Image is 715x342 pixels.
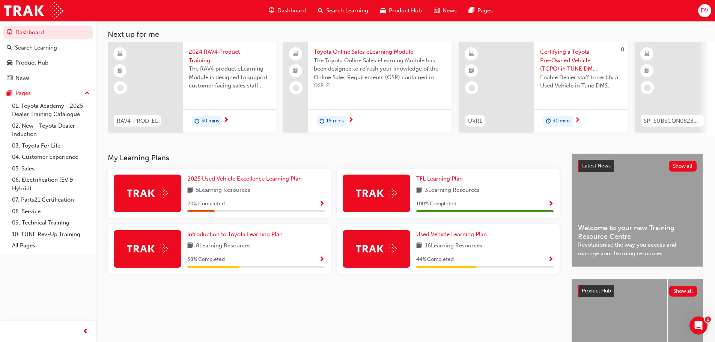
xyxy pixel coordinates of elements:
span: duration-icon [546,116,551,126]
span: 30 mins [552,117,570,125]
span: next-icon [348,117,354,124]
span: guage-icon [7,29,12,36]
button: Show all [669,286,697,297]
span: DV [701,6,708,15]
div: Product Hub [15,59,48,67]
button: Show Progress [319,255,325,264]
span: UVR1 [468,117,482,125]
a: TFL Learning Plan [416,175,466,183]
a: Introduction to Toyota Learning Plan [187,230,286,239]
span: News [443,6,457,15]
a: 01. Toyota Academy - 2025 Dealer Training Catalogue [9,100,93,120]
span: 100 % Completed [416,200,456,208]
span: learningRecordVerb_NONE-icon [468,84,475,91]
a: 04. Customer Experience [9,151,93,163]
span: learningRecordVerb_NONE-icon [293,84,300,91]
a: 0UVR1Certifying a Toyota Pre-Owned Vehicle (TCPO) in TUNE DMS e-Learning ModuleEnable Dealer staf... [459,42,628,133]
span: up-icon [84,89,90,98]
a: 05. Sales [9,163,93,175]
img: Trak [356,187,397,199]
span: Dashboard [277,6,306,15]
span: 44 % Completed [416,255,454,264]
span: book-icon [187,241,193,251]
span: The Toyota Online Sales eLearning Module has been designed to refresh your knowledge of the Onlin... [314,56,446,82]
a: Used Vehicle Learning Plan [416,230,490,239]
a: Product Hub [3,56,93,70]
a: 2025 Used Vehicle Excellence Learning Plan [187,175,305,183]
span: duration-icon [319,116,325,126]
a: guage-iconDashboard [263,3,312,18]
span: next-icon [223,117,229,124]
span: book-icon [416,241,422,251]
span: 3 Learning Resources [425,186,480,195]
span: Pages [477,6,493,15]
a: 02. New - Toyota Dealer Induction [9,120,93,140]
span: book-icon [416,186,422,195]
a: pages-iconPages [463,3,499,18]
span: 16 Learning Resources [425,241,482,251]
img: Trak [127,243,168,255]
span: Show Progress [319,256,325,263]
span: duration-icon [194,116,200,126]
a: 03. Toyota For Life [9,140,93,152]
a: News [3,71,93,85]
span: Show Progress [548,256,554,263]
a: Product HubShow all [578,285,697,297]
span: Search Learning [326,6,368,15]
span: car-icon [7,60,12,66]
button: Pages [3,86,93,100]
h3: My Learning Plans [108,154,560,162]
button: Show Progress [319,199,325,209]
span: Certifying a Toyota Pre-Owned Vehicle (TCPO) in TUNE DMS e-Learning Module [540,48,622,73]
a: 07. Parts21 Certification [9,194,93,206]
a: 08. Service [9,206,93,217]
a: All Pages [9,240,93,252]
span: booktick-icon [469,66,474,76]
span: Welcome to your new Training Resource Centre [578,224,697,241]
span: 8 Learning Resources [196,241,251,251]
span: Show Progress [548,201,554,208]
img: Trak [127,187,168,199]
span: 15 mins [326,117,344,125]
span: learningRecordVerb_NONE-icon [644,84,651,91]
span: Product Hub [389,6,422,15]
span: next-icon [575,117,580,124]
span: news-icon [7,75,12,82]
span: 0 [621,46,624,53]
a: Search Learning [3,41,93,55]
span: pages-icon [469,6,474,15]
a: RAV4-PROD-EL2024 RAV4 Product TrainingThe RAV4 product eLearning Module is designed to support cu... [108,42,277,133]
div: News [15,74,30,83]
a: Latest NewsShow allWelcome to your new Training Resource CentreRevolutionise the way you access a... [572,154,703,267]
span: news-icon [434,6,440,15]
div: Search Learning [15,44,57,52]
span: prev-icon [83,327,88,336]
span: TFL Learning Plan [416,175,463,182]
button: DashboardSearch LearningProduct HubNews [3,24,93,86]
button: Show all [669,161,697,172]
span: pages-icon [7,90,12,97]
span: Product Hub [582,288,611,294]
h3: Next up for me [96,30,715,39]
a: Dashboard [3,26,93,39]
img: Trak [356,243,397,255]
span: booktick-icon [644,66,650,76]
span: search-icon [7,45,12,51]
span: learningResourceType_ELEARNING-icon [469,49,474,59]
span: Revolutionise the way you access and manage your learning resources. [578,241,697,258]
span: guage-icon [269,6,274,15]
button: Show Progress [548,255,554,264]
span: learningRecordVerb_NONE-icon [117,84,124,91]
a: 06. Electrification (EV & Hybrid) [9,174,93,194]
span: RAV4-PROD-EL [117,117,158,125]
a: car-iconProduct Hub [374,3,428,18]
a: Toyota Online Sales eLearning ModuleThe Toyota Online Sales eLearning Module has been designed to... [283,42,452,133]
a: Latest NewsShow all [578,160,697,172]
button: DV [698,4,711,17]
a: 10. TUNE Rev-Up Training [9,229,93,240]
iframe: Intercom live chat [689,316,707,334]
a: 09. Technical Training [9,217,93,229]
span: book-icon [187,186,193,195]
span: booktick-icon [117,66,123,76]
span: Enable Dealer staff to certify a Used Vehicle in Tune DMS. [540,73,622,90]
